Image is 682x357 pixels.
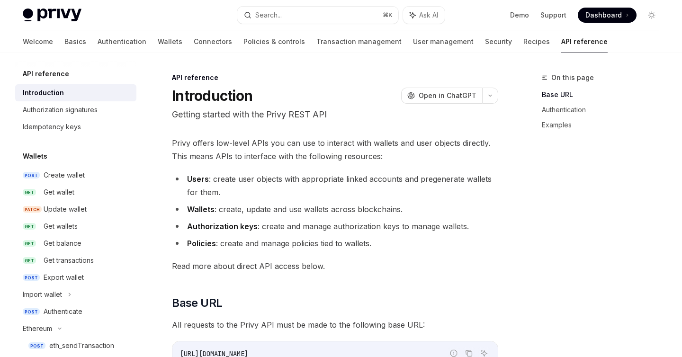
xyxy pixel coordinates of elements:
a: User management [413,30,474,53]
li: : create user objects with appropriate linked accounts and pregenerate wallets for them. [172,172,498,199]
div: Authorization signatures [23,104,98,116]
a: Welcome [23,30,53,53]
a: GETGet wallet [15,184,136,201]
div: Idempotency keys [23,121,81,133]
a: Wallets [158,30,182,53]
button: Ask AI [403,7,445,24]
a: Introduction [15,84,136,101]
h5: API reference [23,68,69,80]
button: Search...⌘K [237,7,398,24]
a: Support [540,10,566,20]
div: Ethereum [23,323,52,334]
h5: Wallets [23,151,47,162]
span: GET [23,223,36,230]
strong: Authorization keys [187,222,258,231]
button: Open in ChatGPT [401,88,482,104]
span: Ask AI [419,10,438,20]
li: : create and manage policies tied to wallets. [172,237,498,250]
span: PATCH [23,206,42,213]
span: Privy offers low-level APIs you can use to interact with wallets and user objects directly. This ... [172,136,498,163]
button: Toggle dark mode [644,8,659,23]
span: All requests to the Privy API must be made to the following base URL: [172,318,498,331]
div: API reference [172,73,498,82]
a: PATCHUpdate wallet [15,201,136,218]
div: Authenticate [44,306,82,317]
a: POSTExport wallet [15,269,136,286]
div: Update wallet [44,204,87,215]
a: Recipes [523,30,550,53]
a: Authorization signatures [15,101,136,118]
strong: Wallets [187,205,215,214]
a: Connectors [194,30,232,53]
div: Introduction [23,87,64,98]
div: Get transactions [44,255,94,266]
span: On this page [551,72,594,83]
span: Open in ChatGPT [419,91,476,100]
div: Get wallet [44,187,74,198]
a: Basics [64,30,86,53]
a: POSTCreate wallet [15,167,136,184]
img: light logo [23,9,81,22]
li: : create and manage authorization keys to manage wallets. [172,220,498,233]
span: GET [23,257,36,264]
div: Search... [255,9,282,21]
a: Authentication [98,30,146,53]
a: GETGet wallets [15,218,136,235]
a: Transaction management [316,30,402,53]
a: GETGet transactions [15,252,136,269]
span: ⌘ K [383,11,393,19]
span: Base URL [172,295,222,311]
strong: Users [187,174,209,184]
a: Idempotency keys [15,118,136,135]
span: POST [23,274,40,281]
span: POST [23,172,40,179]
p: Getting started with the Privy REST API [172,108,498,121]
a: POSTAuthenticate [15,303,136,320]
div: Create wallet [44,170,85,181]
a: Demo [510,10,529,20]
div: Get wallets [44,221,78,232]
span: Dashboard [585,10,622,20]
span: Read more about direct API access below. [172,259,498,273]
a: Dashboard [578,8,637,23]
span: POST [28,342,45,349]
a: Base URL [542,87,667,102]
a: Authentication [542,102,667,117]
a: Security [485,30,512,53]
a: POSTeth_sendTransaction [15,337,136,354]
div: Import wallet [23,289,62,300]
a: API reference [561,30,608,53]
strong: Policies [187,239,216,248]
a: Examples [542,117,667,133]
a: GETGet balance [15,235,136,252]
span: GET [23,189,36,196]
div: Export wallet [44,272,84,283]
a: Policies & controls [243,30,305,53]
span: POST [23,308,40,315]
div: Get balance [44,238,81,249]
div: eth_sendTransaction [49,340,114,351]
li: : create, update and use wallets across blockchains. [172,203,498,216]
h1: Introduction [172,87,252,104]
span: GET [23,240,36,247]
